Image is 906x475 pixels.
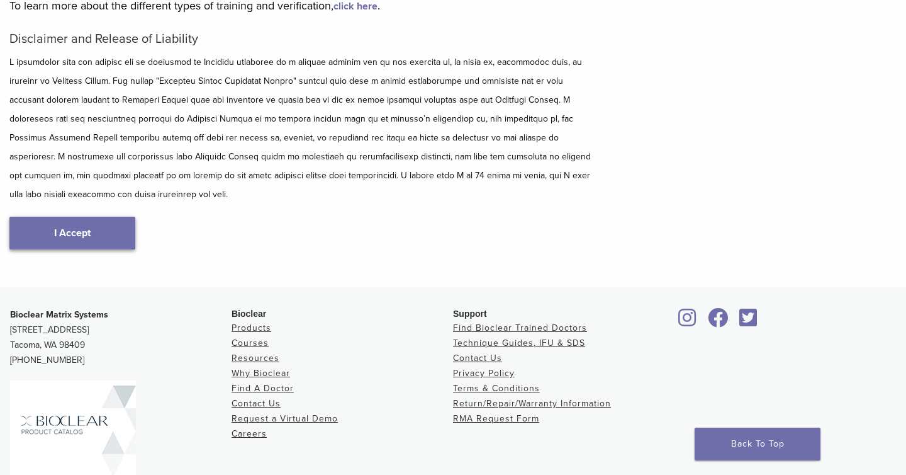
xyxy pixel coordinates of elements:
a: Courses [232,338,269,348]
a: Find A Doctor [232,383,294,394]
a: Contact Us [453,353,502,363]
a: Bioclear [674,316,701,328]
p: L ipsumdolor sita con adipisc eli se doeiusmod te Incididu utlaboree do m aliquae adminim ven qu ... [9,53,595,204]
a: Contact Us [232,398,281,409]
a: Resources [232,353,279,363]
p: [STREET_ADDRESS] Tacoma, WA 98409 [PHONE_NUMBER] [10,307,232,368]
a: Privacy Policy [453,368,515,379]
span: Support [453,309,487,319]
a: Back To Top [695,428,820,461]
a: Bioclear [703,316,732,328]
a: Request a Virtual Demo [232,413,338,424]
a: I Accept [9,217,135,249]
a: Return/Repair/Warranty Information [453,398,611,409]
a: RMA Request Form [453,413,539,424]
span: Bioclear [232,309,266,319]
a: Terms & Conditions [453,383,540,394]
h5: Disclaimer and Release of Liability [9,31,595,47]
a: Find Bioclear Trained Doctors [453,323,587,333]
a: Bioclear [735,316,761,328]
strong: Bioclear Matrix Systems [10,309,108,320]
a: Why Bioclear [232,368,290,379]
a: Products [232,323,271,333]
a: Technique Guides, IFU & SDS [453,338,585,348]
a: Careers [232,428,267,439]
